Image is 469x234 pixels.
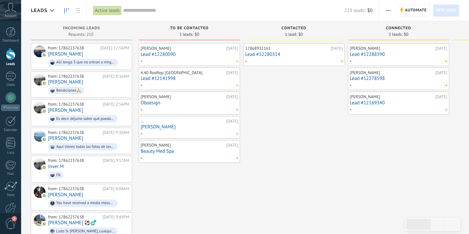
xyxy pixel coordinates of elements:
span: No todo assigned [236,109,238,110]
a: Inver M [48,164,64,169]
div: from: 17862237638 [48,74,100,79]
div: Andrés Antúnez [34,130,45,142]
div: [DATE] [435,46,447,51]
div: Mirian Pernalete [34,45,45,57]
a: Lead #12278598 [350,76,447,81]
a: Lead #12141998 [141,76,238,81]
a: Lead #12288390 [350,52,447,57]
span: Leads [31,7,47,14]
div: Jonathan Bustamante [34,186,45,198]
a: [PERSON_NAME] [48,136,83,141]
a: [PERSON_NAME] [48,51,83,57]
div: Lists [1,151,20,155]
span: 223 leads: [344,7,366,14]
div: from: 17862237638 [48,158,100,163]
a: [PERSON_NAME] [48,108,83,113]
div: [PERSON_NAME] [141,143,224,148]
div: Allí tengo 3 que no entran a ningún apto [56,60,115,65]
div: [DATE] [226,46,238,51]
div: Andersinho ⚽️‍♂️ [34,214,45,226]
span: Automate [405,5,427,16]
div: Aquí tienes todas las fotos de los productos y si quieres el lunes te puedo hacer llegar muestras... [56,145,115,149]
div: Inver M [34,158,45,170]
span: $0 [367,7,373,14]
div: [DATE] 9:30AM [103,130,129,135]
span: New lead [436,5,456,16]
span: 2 [12,216,17,221]
div: Es decir déjame saber qué puedo ir haciendo para poder adelantar con ustedes [56,117,115,121]
div: [DATE] [435,94,447,99]
a: Lead #12280314 [245,52,343,57]
span: No todo assigned [341,60,343,62]
span: No todo assigned [446,109,447,110]
div: from: 17862237638 [48,214,100,220]
img: com.amocrm.amocrmwa.svg [42,109,46,113]
span: No todo assigned [236,84,238,86]
div: [DATE] 9:57AM [103,158,129,163]
div: Leads [1,62,20,66]
a: Beauty Med Spa [141,149,238,154]
div: Dashboard [1,39,20,43]
div: ... [141,119,224,124]
div: Active leads [93,6,121,15]
div: from: 17862237638 [48,45,98,51]
div: [DATE] [331,46,343,51]
a: Lead #12280090 [141,52,238,57]
div: Calendar [1,128,20,132]
img: com.amocrm.amocrmwa.svg [42,137,46,142]
span: No todo assigned [236,133,238,135]
span: To Be Contacted [170,26,209,31]
div: Bendiciones🙏 [56,88,81,93]
div: To Be Contacted [142,26,237,32]
span: No todo assigned [446,84,447,86]
a: [PERSON_NAME] [48,192,83,198]
span: Account [5,14,17,18]
div: Ok [56,173,61,177]
a: Automate [397,4,430,17]
div: from: 17862237638 [48,186,100,191]
img: com.amocrm.amocrmwa.svg [42,193,46,198]
div: [PERSON_NAME] [350,46,434,51]
img: com.amocrm.amocrmwa.svg [42,165,46,170]
div: [DATE] [226,94,238,99]
div: [DATE] 9:49PM [103,214,129,220]
img: com.amocrm.amocrmwa.svg [42,81,46,85]
span: No todo assigned [446,60,447,62]
div: 4.40 Rooftop [GEOGRAPHIC_DATA] [141,70,224,75]
img: com.amocrm.amocrmwa.svg [42,53,46,57]
div: Connected [351,26,446,32]
div: Americo De Nobrega [34,74,45,85]
div: [DATE] [226,119,238,124]
span: 5 leads: [180,32,194,36]
span: $0 [195,32,199,36]
span: $0 [298,32,303,36]
div: [DATE] 12:56PM [100,45,129,51]
div: [PERSON_NAME] [350,94,434,99]
div: [DATE] 2:56PM [103,102,129,107]
span: 1 lead: [285,32,297,36]
div: WhatsApp [1,105,20,111]
a: [PERSON_NAME] ⚽️‍♂️ [48,220,96,226]
div: [DATE] [226,143,238,148]
div: [DATE] 8:08AM [103,186,129,191]
a: [PERSON_NAME] [48,79,83,85]
span: $0 [404,32,408,36]
div: [DATE] 8:36AM [103,74,129,79]
img: com.amocrm.amocrmwa.svg [42,222,46,226]
div: Listo Sr [PERSON_NAME], cualquier cosa me avisa [56,229,115,234]
a: [PERSON_NAME] [141,124,238,130]
div: Stats [1,193,20,197]
a: New lead [433,4,459,17]
a: Lead #12169340 [350,100,447,106]
div: [PERSON_NAME] [141,94,224,99]
div: [DATE] [435,70,447,75]
div: 17868931161 [245,46,329,51]
div: Contacted [247,26,341,32]
div: You have received a media message (message id: 9873477FB16A6AE25254C79B410FDD96). Please wait for... [56,201,115,205]
span: No todo assigned [236,60,238,62]
div: Bernardo Morillo [34,102,45,113]
span: Incoming leads [63,26,100,31]
span: Connected [386,26,411,31]
a: Oboesign [141,100,238,106]
div: Chats [1,83,20,87]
